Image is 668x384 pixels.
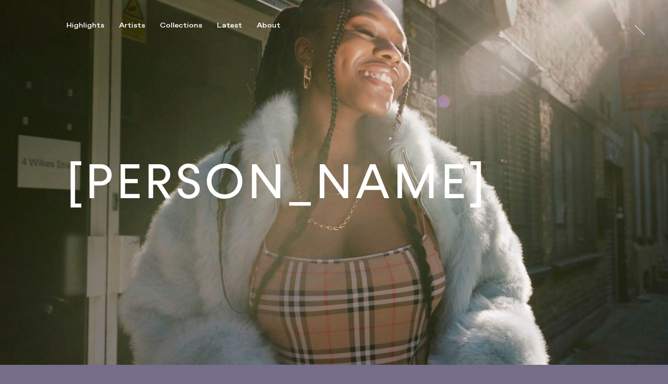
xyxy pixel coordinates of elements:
[119,21,160,30] button: Artists
[217,21,242,30] div: Latest
[217,21,257,30] button: Latest
[66,21,104,30] div: Highlights
[66,21,119,30] button: Highlights
[160,21,202,30] div: Collections
[257,21,295,30] button: About
[66,158,488,206] h1: [PERSON_NAME]
[160,21,217,30] button: Collections
[257,21,280,30] div: About
[119,21,145,30] div: Artists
